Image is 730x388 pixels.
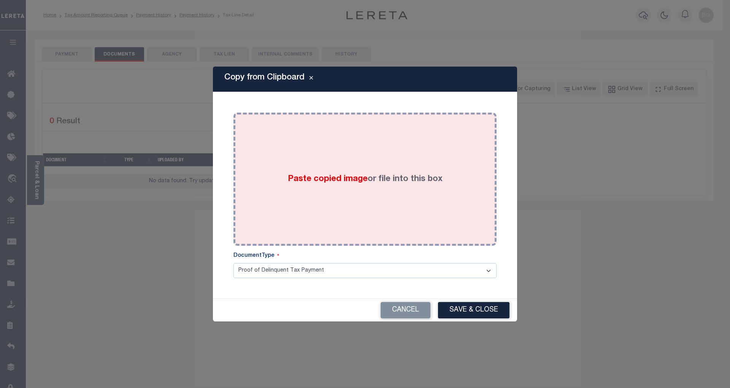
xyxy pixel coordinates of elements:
[233,252,279,260] label: DocumentType
[224,73,305,83] h5: Copy from Clipboard
[438,302,509,318] button: Save & Close
[305,75,318,84] button: Close
[288,173,443,186] label: or file into this box
[288,175,368,183] span: Paste copied image
[381,302,430,318] button: Cancel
